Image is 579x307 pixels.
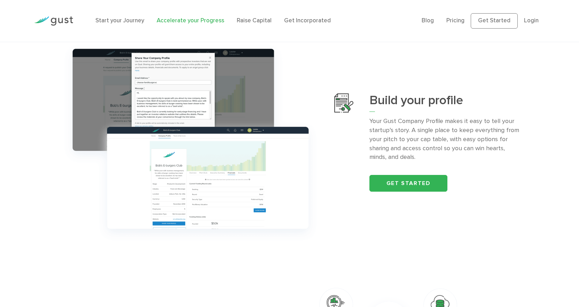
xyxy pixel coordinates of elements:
[157,17,224,24] a: Accelerate your Progress
[95,17,144,24] a: Start your Journey
[57,37,324,248] img: Group 1147
[369,93,522,112] h3: Build your profile
[422,17,434,24] a: Blog
[471,13,518,29] a: Get Started
[446,17,464,24] a: Pricing
[284,17,331,24] a: Get Incorporated
[34,16,73,26] img: Gust Logo
[369,117,522,162] p: Your Gust Company Profile makes it easy to tell your startup’s story. A single place to keep ever...
[237,17,272,24] a: Raise Capital
[334,93,353,113] img: Build Your Profile
[369,175,447,192] a: Get started
[524,17,539,24] a: Login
